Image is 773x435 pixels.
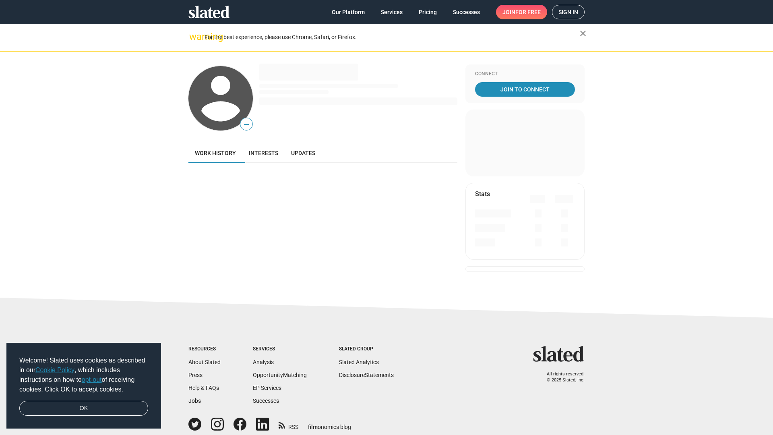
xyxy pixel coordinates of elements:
[325,5,371,19] a: Our Platform
[475,71,575,77] div: Connect
[381,5,403,19] span: Services
[189,32,199,41] mat-icon: warning
[253,398,279,404] a: Successes
[279,418,298,431] a: RSS
[285,143,322,163] a: Updates
[496,5,547,19] a: Joinfor free
[308,424,318,430] span: film
[477,82,573,97] span: Join To Connect
[339,359,379,365] a: Slated Analytics
[188,372,203,378] a: Press
[19,356,148,394] span: Welcome! Slated uses cookies as described in our , which includes instructions on how to of recei...
[249,150,278,156] span: Interests
[188,346,221,352] div: Resources
[195,150,236,156] span: Work history
[82,376,102,383] a: opt-out
[253,385,281,391] a: EP Services
[308,417,351,431] a: filmonomics blog
[374,5,409,19] a: Services
[188,143,242,163] a: Work history
[188,385,219,391] a: Help & FAQs
[558,5,578,19] span: Sign in
[205,32,580,43] div: For the best experience, please use Chrome, Safari, or Firefox.
[332,5,365,19] span: Our Platform
[339,346,394,352] div: Slated Group
[552,5,585,19] a: Sign in
[19,401,148,416] a: dismiss cookie message
[291,150,315,156] span: Updates
[6,343,161,429] div: cookieconsent
[453,5,480,19] span: Successes
[253,346,307,352] div: Services
[242,143,285,163] a: Interests
[446,5,486,19] a: Successes
[538,371,585,383] p: All rights reserved. © 2025 Slated, Inc.
[412,5,443,19] a: Pricing
[253,359,274,365] a: Analysis
[339,372,394,378] a: DisclosureStatements
[475,190,490,198] mat-card-title: Stats
[188,359,221,365] a: About Slated
[253,372,307,378] a: OpportunityMatching
[240,119,252,130] span: —
[419,5,437,19] span: Pricing
[475,82,575,97] a: Join To Connect
[515,5,541,19] span: for free
[188,398,201,404] a: Jobs
[502,5,541,19] span: Join
[35,367,74,373] a: Cookie Policy
[578,29,588,38] mat-icon: close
